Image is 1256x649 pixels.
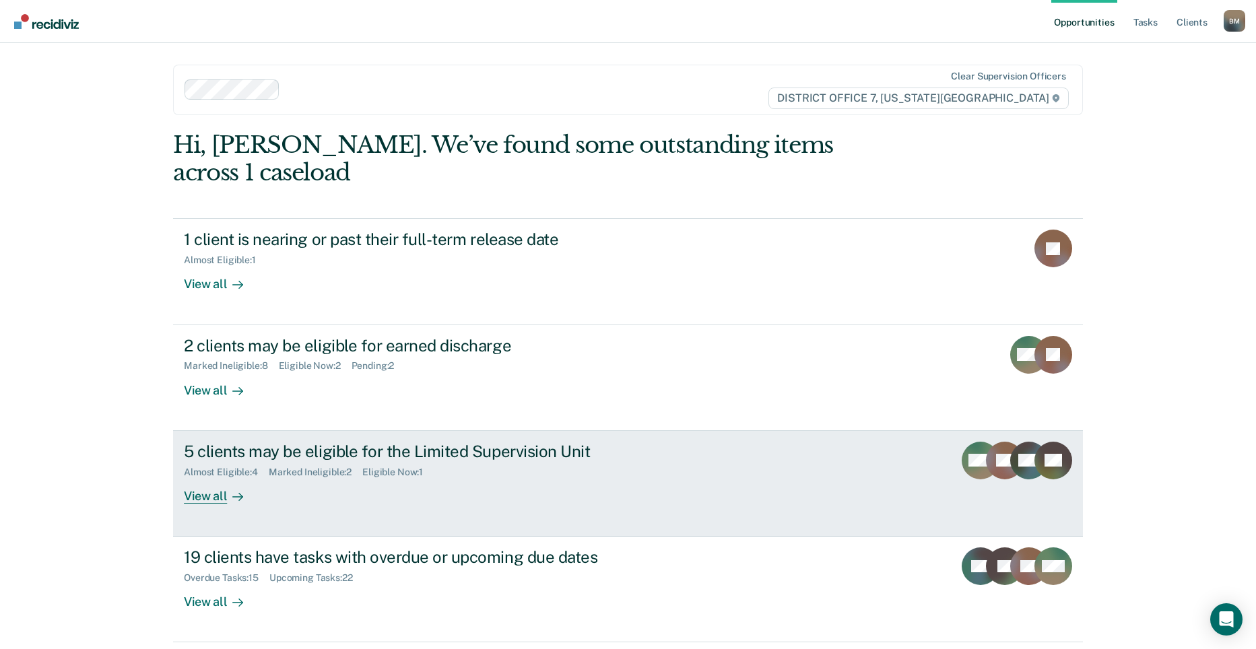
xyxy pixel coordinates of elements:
div: Upcoming Tasks : 22 [269,572,364,584]
div: Clear supervision officers [951,71,1065,82]
div: 1 client is nearing or past their full-term release date [184,230,657,249]
div: View all [184,372,259,398]
div: View all [184,477,259,504]
a: 5 clients may be eligible for the Limited Supervision UnitAlmost Eligible:4Marked Ineligible:2Eli... [173,431,1083,537]
div: Marked Ineligible : 8 [184,360,278,372]
div: 5 clients may be eligible for the Limited Supervision Unit [184,442,657,461]
button: Profile dropdown button [1224,10,1245,32]
div: Overdue Tasks : 15 [184,572,269,584]
div: Almost Eligible : 1 [184,254,267,266]
div: Hi, [PERSON_NAME]. We’ve found some outstanding items across 1 caseload [173,131,901,186]
div: Pending : 2 [352,360,405,372]
div: Eligible Now : 2 [279,360,352,372]
div: B M [1224,10,1245,32]
div: View all [184,584,259,610]
div: Eligible Now : 1 [362,467,434,478]
a: 19 clients have tasks with overdue or upcoming due datesOverdue Tasks:15Upcoming Tasks:22View all [173,537,1083,642]
a: 2 clients may be eligible for earned dischargeMarked Ineligible:8Eligible Now:2Pending:2View all [173,325,1083,431]
div: Almost Eligible : 4 [184,467,269,478]
div: Marked Ineligible : 2 [269,467,362,478]
div: 2 clients may be eligible for earned discharge [184,336,657,355]
img: Recidiviz [14,14,79,29]
a: 1 client is nearing or past their full-term release dateAlmost Eligible:1View all [173,218,1083,324]
span: DISTRICT OFFICE 7, [US_STATE][GEOGRAPHIC_DATA] [768,88,1068,109]
div: Open Intercom Messenger [1210,603,1243,636]
div: View all [184,266,259,292]
div: 19 clients have tasks with overdue or upcoming due dates [184,547,657,567]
